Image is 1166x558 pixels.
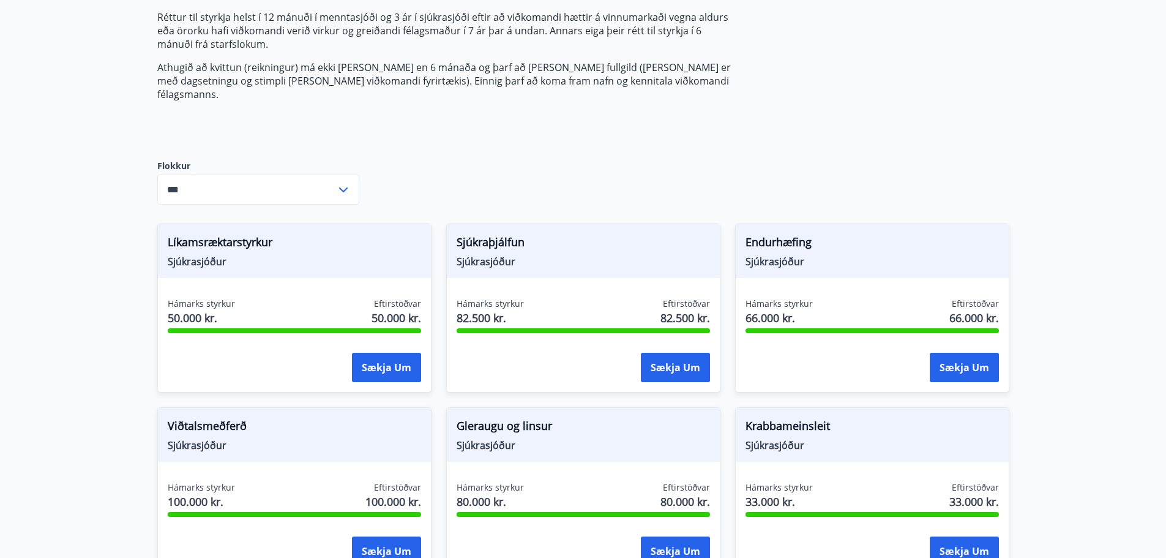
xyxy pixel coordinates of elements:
span: Sjúkrasjóður [746,255,999,268]
span: Eftirstöðvar [374,298,421,310]
span: Eftirstöðvar [952,481,999,494]
span: 50.000 kr. [168,310,235,326]
span: Sjúkrasjóður [168,439,421,452]
span: 100.000 kr. [365,494,421,510]
span: Endurhæfing [746,234,999,255]
span: Sjúkraþjálfun [457,234,710,255]
span: Sjúkrasjóður [457,255,710,268]
span: 33.000 kr. [949,494,999,510]
span: 80.000 kr. [457,494,524,510]
p: Réttur til styrkja helst í 12 mánuði í menntasjóði og 3 ár í sjúkrasjóði eftir að viðkomandi hætt... [157,10,735,51]
span: Hámarks styrkur [457,481,524,494]
span: Gleraugu og linsur [457,418,710,439]
span: Hámarks styrkur [746,298,813,310]
span: Hámarks styrkur [168,298,235,310]
span: 82.500 kr. [457,310,524,326]
span: Eftirstöðvar [374,481,421,494]
span: 80.000 kr. [660,494,710,510]
span: 66.000 kr. [949,310,999,326]
span: Hámarks styrkur [746,481,813,494]
span: 50.000 kr. [372,310,421,326]
span: Hámarks styrkur [168,481,235,494]
span: Eftirstöðvar [663,481,710,494]
span: Líkamsræktarstyrkur [168,234,421,255]
span: Sjúkrasjóður [457,439,710,452]
span: Eftirstöðvar [663,298,710,310]
span: 66.000 kr. [746,310,813,326]
span: 100.000 kr. [168,494,235,510]
span: Krabbameinsleit [746,418,999,439]
span: Viðtalsmeðferð [168,418,421,439]
span: 33.000 kr. [746,494,813,510]
span: 82.500 kr. [660,310,710,326]
span: Sjúkrasjóður [746,439,999,452]
span: Sjúkrasjóður [168,255,421,268]
button: Sækja um [930,353,999,382]
span: Hámarks styrkur [457,298,524,310]
span: Eftirstöðvar [952,298,999,310]
button: Sækja um [352,353,421,382]
p: Athugið að kvittun (reikningur) má ekki [PERSON_NAME] en 6 mánaða og þarf að [PERSON_NAME] fullgi... [157,61,735,101]
button: Sækja um [641,353,710,382]
label: Flokkur [157,160,359,172]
